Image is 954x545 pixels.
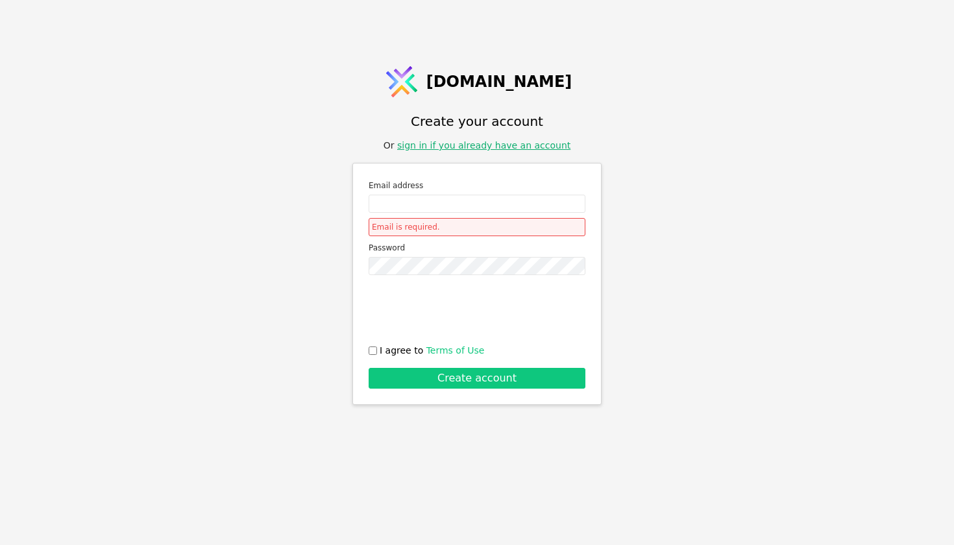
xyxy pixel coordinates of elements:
div: Email is required. [369,218,585,236]
input: Password [369,257,585,275]
input: I agree to Terms of Use [369,346,377,355]
div: Or [384,139,571,152]
h1: Create your account [411,112,543,131]
button: Create account [369,368,585,389]
input: Email address [369,195,585,213]
label: Email address [369,179,585,192]
span: I agree to [380,344,484,357]
span: [DOMAIN_NAME] [426,70,572,93]
a: [DOMAIN_NAME] [382,62,572,101]
label: Password [369,241,585,254]
a: Terms of Use [426,345,485,356]
iframe: reCAPTCHA [378,285,576,336]
a: sign in if you already have an account [397,140,570,151]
